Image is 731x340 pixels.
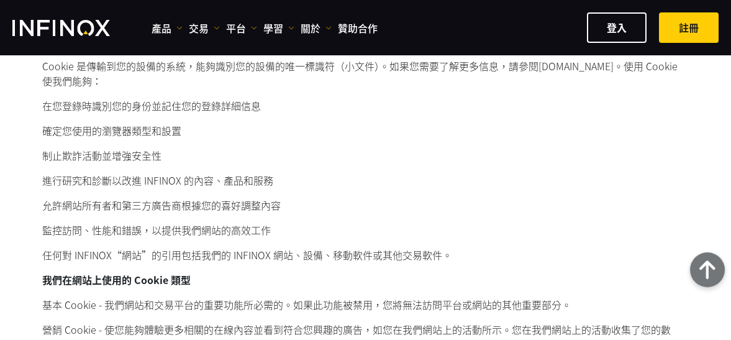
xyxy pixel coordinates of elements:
[152,21,183,35] a: 產品
[189,21,220,35] a: 交易
[42,297,689,312] li: 基本 Cookie - 我們網站和交易平台的重要功能所必需的。如果此功能被禁用，您將無法訪問平台或網站的其他重要部分。
[42,98,689,113] li: 在您登錄時識別您的身份並記住您的登錄詳細信息
[42,247,689,262] li: 任何對 INFINOX“網站”的引用包括我們的 INFINOX 網站、設備、移動軟件或其他交易軟件。
[42,148,689,163] li: 制止欺詐活動並增強安全性
[338,21,378,35] a: 贊助合作
[538,58,614,73] a: [DOMAIN_NAME]
[42,198,689,213] li: 允許網站所有者和第三方廣告商根據您的喜好調整內容
[42,173,689,188] li: 進行研究和診斷以改進 INFINOX 的內容、產品和服務
[587,12,647,43] a: 登入
[42,272,689,287] p: 我們在網站上使用的 Cookie 類型
[301,21,332,35] a: 關於
[12,20,139,36] a: INFINOX Logo
[42,223,689,237] li: 監控訪問、性能和錯誤，以提供我們網站的高效工作
[42,123,689,138] li: 確定您使用的瀏覽器類型和設置
[263,21,294,35] a: 學習
[659,12,719,43] a: 註冊
[226,21,257,35] a: 平台
[42,58,689,88] li: Cookie 是傳輸到您的設備的系統，能夠識別您的設備的唯一標識符（小文件）。如果您需要了解更多信息，請參閱 。使用 Cookie 使我們能夠：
